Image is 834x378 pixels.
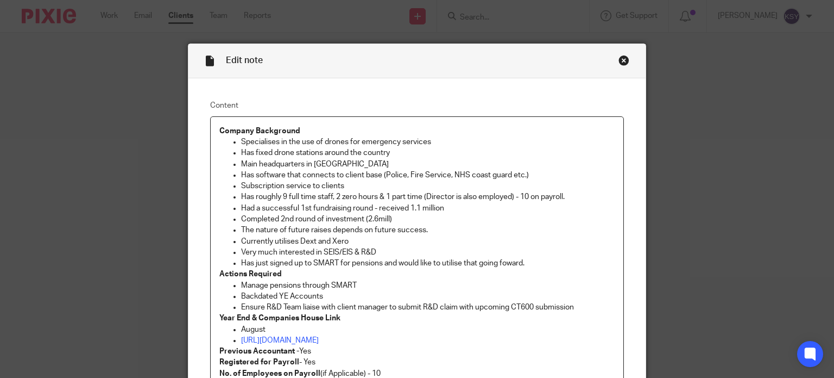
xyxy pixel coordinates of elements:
p: Completed 2nd round of investment (2.6mill) [241,214,615,225]
strong: Year End & Companies House Link [219,314,340,322]
div: Close this dialog window [618,55,629,66]
span: Edit note [226,56,263,65]
strong: Company Background [219,127,300,135]
strong: No. of Employees on Payroll [219,370,320,377]
p: Has just signed up to SMART for pensions and would like to utilise that going foward. [241,258,615,269]
strong: Previous Accountant - [219,348,299,355]
p: Specialises in the use of drones for emergency services [241,137,615,147]
p: Yes [219,346,615,357]
p: Subscription service to clients [241,181,615,191]
p: Very much interested in SEIS/EIS & R&D [241,247,615,258]
p: Has software that connects to client base (Police, Fire Service, NHS coast guard etc.) [241,170,615,181]
p: Manage pensions through SMART [241,280,615,291]
p: The nature of future raises depends on future success. [241,225,615,236]
p: Main headquarters in [GEOGRAPHIC_DATA] [241,159,615,170]
p: Backdated YE Accounts [241,291,615,302]
strong: Registered for Payroll [219,358,299,366]
strong: Actions Required [219,270,282,278]
p: August [241,324,615,335]
p: Has fixed drone stations around the country [241,147,615,158]
p: - Yes [219,357,615,368]
p: Ensure R&D Team liaise with client manager to submit R&D claim with upcoming CT600 submission [241,302,615,313]
p: Currently utilises Dext and Xero [241,236,615,247]
a: [URL][DOMAIN_NAME] [241,337,319,344]
p: Has roughly 9 full time staff, 2 zero hours & 1 part time (Director is also employed) - 10 on pay... [241,191,615,202]
p: Had a successful 1st fundraising round - received 1.1 million [241,203,615,214]
label: Content [210,100,624,111]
